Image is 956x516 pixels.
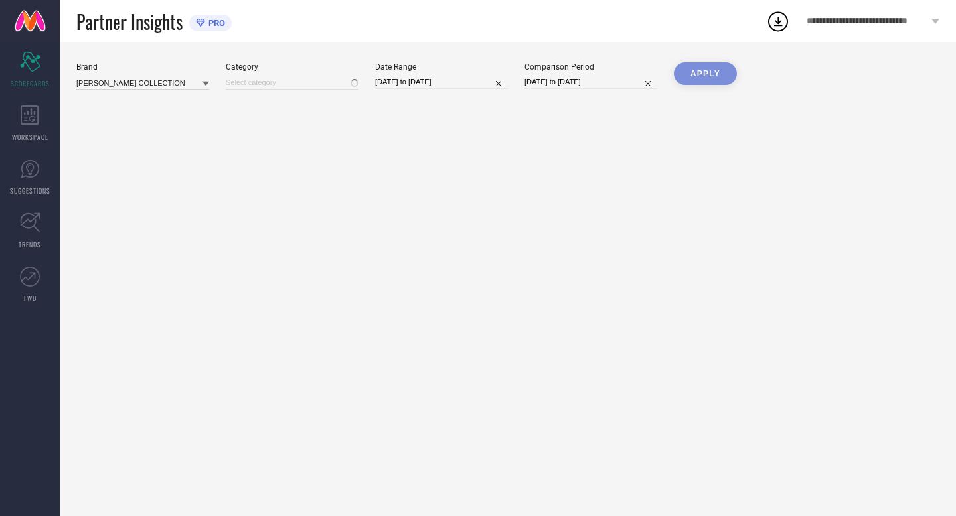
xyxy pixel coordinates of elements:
span: Partner Insights [76,8,183,35]
span: SCORECARDS [11,78,50,88]
input: Select date range [375,75,508,89]
div: Date Range [375,62,508,72]
div: Open download list [766,9,790,33]
div: Comparison Period [524,62,657,72]
span: WORKSPACE [12,132,48,142]
input: Select comparison period [524,75,657,89]
span: TRENDS [19,239,41,249]
div: Category [226,62,358,72]
span: SUGGESTIONS [10,186,50,196]
span: FWD [24,293,37,303]
span: PRO [205,18,225,28]
div: Brand [76,62,209,72]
